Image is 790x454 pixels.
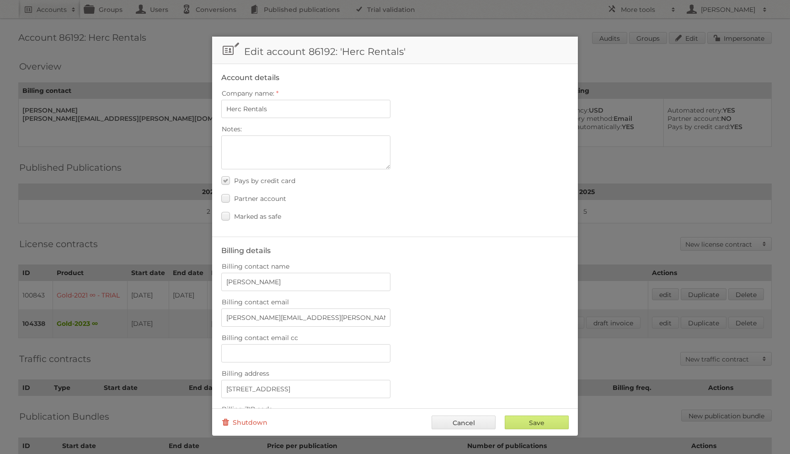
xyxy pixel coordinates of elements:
[222,89,274,97] span: Company name:
[222,262,289,270] span: Billing contact name
[432,416,496,429] a: Cancel
[222,369,269,378] span: Billing address
[234,177,295,185] span: Pays by credit card
[234,195,286,203] span: Partner account
[221,73,279,82] legend: Account details
[221,246,271,255] legend: Billing details
[222,334,298,342] span: Billing contact email cc
[212,37,578,64] h1: Edit account 86192: 'Herc Rentals'
[234,212,281,221] span: Marked as safe
[222,405,272,413] span: Billing ZIP code
[222,125,242,133] span: Notes:
[222,298,289,306] span: Billing contact email
[505,416,569,429] input: Save
[221,416,267,429] a: Shutdown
